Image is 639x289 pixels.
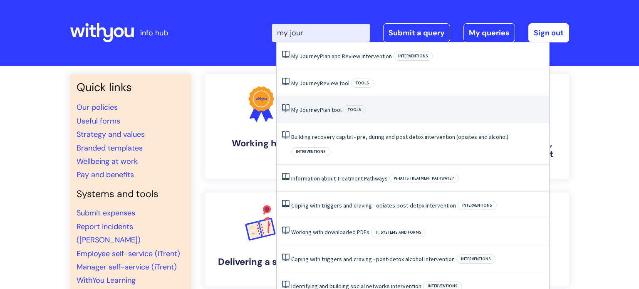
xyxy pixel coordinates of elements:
a: Delivering a service [205,193,318,287]
h3: Quick links [77,81,185,94]
span: Interventions [458,201,497,210]
a: Employee self-service (iTrent) [77,249,180,259]
a: Coping with triggers and craving - opiates post-detox intervention [291,202,456,209]
a: Coping with triggers and craving - post-detox alcohol intervention [291,255,455,263]
a: Working with downloaded PDFs [291,228,369,236]
a: Our policies [77,102,118,112]
span: Interventions [394,52,433,61]
span: Interventions [291,147,330,156]
a: My JourneyPlan and Review intervention [291,52,392,60]
h4: Delivering a service [211,257,311,267]
span: IT, systems and forms [371,228,426,237]
a: Building recovery capital - pre, during and post detox intervention (opiates and alcohol) [291,133,508,141]
a: Report incidents ([PERSON_NAME]) [77,222,141,245]
span: Interventions [456,254,495,264]
span: What is Treatment Pathways? [389,174,459,183]
a: My queries [463,23,515,42]
span: My [291,106,298,114]
h4: Systems and tools [77,188,185,200]
a: Branded templates [77,143,143,153]
a: Sign out [528,23,569,42]
a: Useful forms [77,116,120,126]
a: Information about Treatment Pathways [291,175,388,182]
a: Pay and benefits [77,170,134,180]
a: Working here [205,74,318,179]
a: Submit expenses [77,208,135,218]
a: My JourneyPlan tool [291,106,342,114]
span: Journey [300,106,320,114]
span: My [291,79,298,87]
a: Strategy and values [77,129,145,139]
a: WithYou Learning [77,275,136,285]
span: Tools [351,79,374,88]
p: info hub [140,26,168,40]
a: My JourneyReview tool [291,79,349,87]
span: My [291,52,298,60]
span: Tools [343,105,366,114]
a: Manager self-service (iTrent) [77,262,177,272]
div: | - [272,23,569,42]
span: Journey [300,52,320,60]
span: Journey [300,79,320,87]
a: Submit a query [383,23,450,42]
h4: Working here [211,138,311,149]
input: Search [272,24,370,42]
a: Wellbeing at work [77,156,138,166]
